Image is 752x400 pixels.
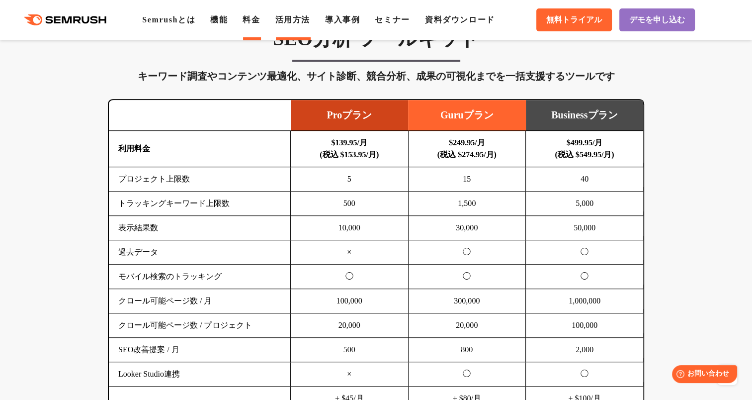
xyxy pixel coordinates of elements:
[408,313,526,338] td: 20,000
[408,289,526,313] td: 300,000
[291,289,409,313] td: 100,000
[526,289,644,313] td: 1,000,000
[555,138,614,159] b: $499.95/月 (税込 $549.95/月)
[291,100,409,131] td: Proプラン
[375,15,410,24] a: セミナー
[408,362,526,387] td: ◯
[526,100,644,131] td: Businessプラン
[142,15,195,24] a: Semrushとは
[108,68,644,84] div: キーワード調査やコンテンツ最適化、サイト診断、競合分析、成果の可視化までを一括支援するツールです
[109,338,291,362] td: SEO改善提案 / 月
[536,8,612,31] a: 無料トライアル
[291,167,409,192] td: 5
[109,313,291,338] td: クロール可能ページ数 / プロジェクト
[408,216,526,240] td: 30,000
[325,15,360,24] a: 導入事例
[408,167,526,192] td: 15
[291,362,409,387] td: ×
[210,15,228,24] a: 機能
[526,362,644,387] td: ◯
[109,240,291,265] td: 過去データ
[109,289,291,313] td: クロール可能ページ数 / 月
[619,8,695,31] a: デモを申し込む
[425,15,495,24] a: 資料ダウンロード
[526,216,644,240] td: 50,000
[408,338,526,362] td: 800
[408,240,526,265] td: ◯
[526,240,644,265] td: ◯
[109,265,291,289] td: モバイル検索のトラッキング
[118,144,150,153] b: 利用料金
[291,265,409,289] td: ◯
[408,100,526,131] td: Guruプラン
[526,265,644,289] td: ◯
[526,167,644,192] td: 40
[291,192,409,216] td: 500
[629,15,685,25] span: デモを申し込む
[546,15,602,25] span: 無料トライアル
[320,138,379,159] b: $139.95/月 (税込 $153.95/月)
[291,240,409,265] td: ×
[408,265,526,289] td: ◯
[526,313,644,338] td: 100,000
[291,216,409,240] td: 10,000
[664,361,741,389] iframe: Help widget launcher
[109,192,291,216] td: トラッキングキーワード上限数
[291,338,409,362] td: 500
[291,313,409,338] td: 20,000
[109,362,291,387] td: Looker Studio連携
[275,15,310,24] a: 活用方法
[243,15,260,24] a: 料金
[437,138,497,159] b: $249.95/月 (税込 $274.95/月)
[109,216,291,240] td: 表示結果数
[408,192,526,216] td: 1,500
[526,338,644,362] td: 2,000
[109,167,291,192] td: プロジェクト上限数
[526,192,644,216] td: 5,000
